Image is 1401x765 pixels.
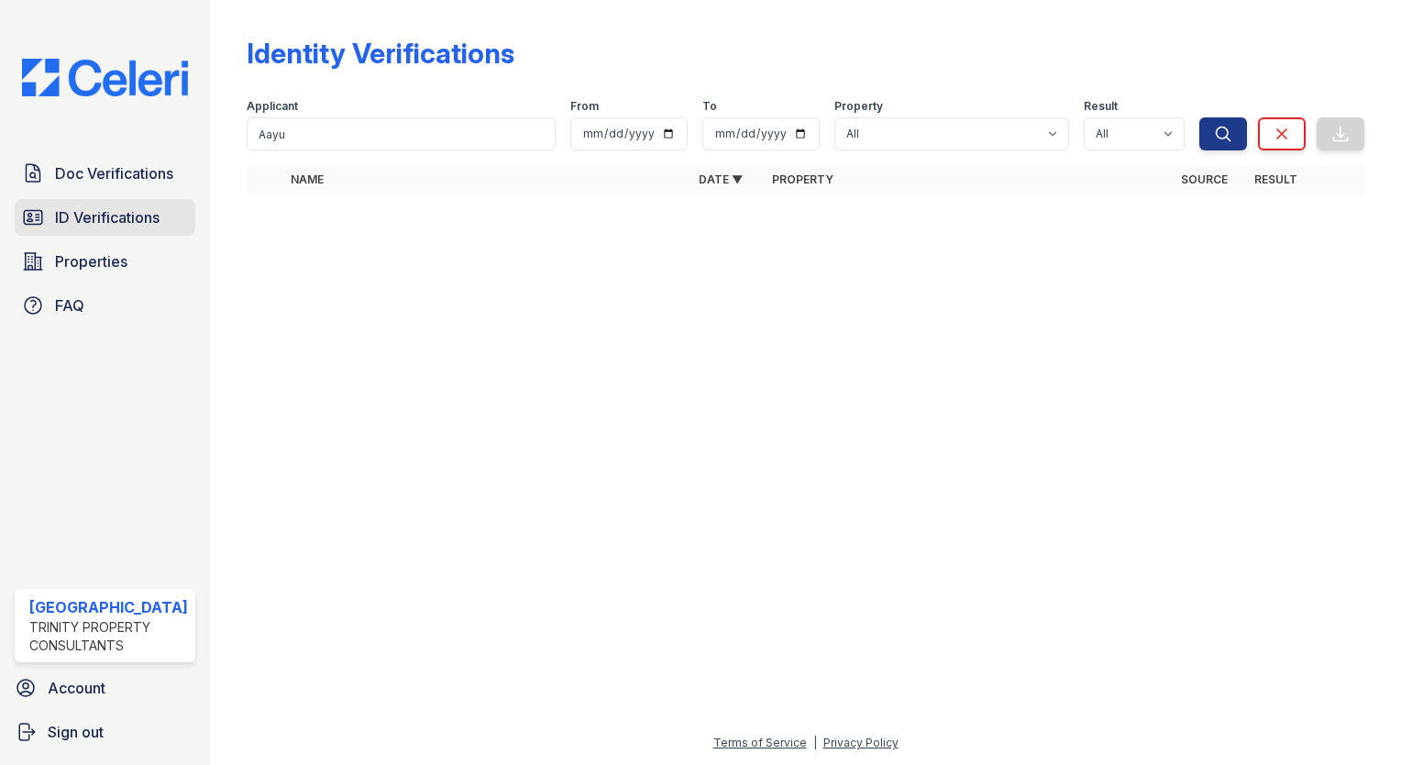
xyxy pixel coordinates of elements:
a: Result [1254,172,1297,186]
span: Doc Verifications [55,162,173,184]
span: Sign out [48,721,104,743]
label: Property [834,99,883,114]
a: Terms of Service [713,736,807,749]
a: Sign out [7,714,203,750]
a: Doc Verifications [15,155,195,192]
a: Property [772,172,833,186]
a: Name [291,172,324,186]
label: Result [1084,99,1118,114]
label: Applicant [247,99,298,114]
span: Properties [55,250,127,272]
div: Trinity Property Consultants [29,618,188,655]
label: From [570,99,599,114]
input: Search by name or phone number [247,117,556,150]
a: Privacy Policy [823,736,899,749]
span: Account [48,677,105,699]
div: [GEOGRAPHIC_DATA] [29,596,188,618]
a: Properties [15,243,195,280]
a: ID Verifications [15,199,195,236]
div: Identity Verifications [247,37,514,70]
a: Source [1181,172,1228,186]
a: Account [7,670,203,706]
span: FAQ [55,294,84,316]
label: To [702,99,717,114]
div: | [813,736,817,749]
a: Date ▼ [699,172,743,186]
img: CE_Logo_Blue-a8612792a0a2168367f1c8372b55b34899dd931a85d93a1a3d3e32e68fde9ad4.png [7,59,203,96]
a: FAQ [15,287,195,324]
span: ID Verifications [55,206,160,228]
